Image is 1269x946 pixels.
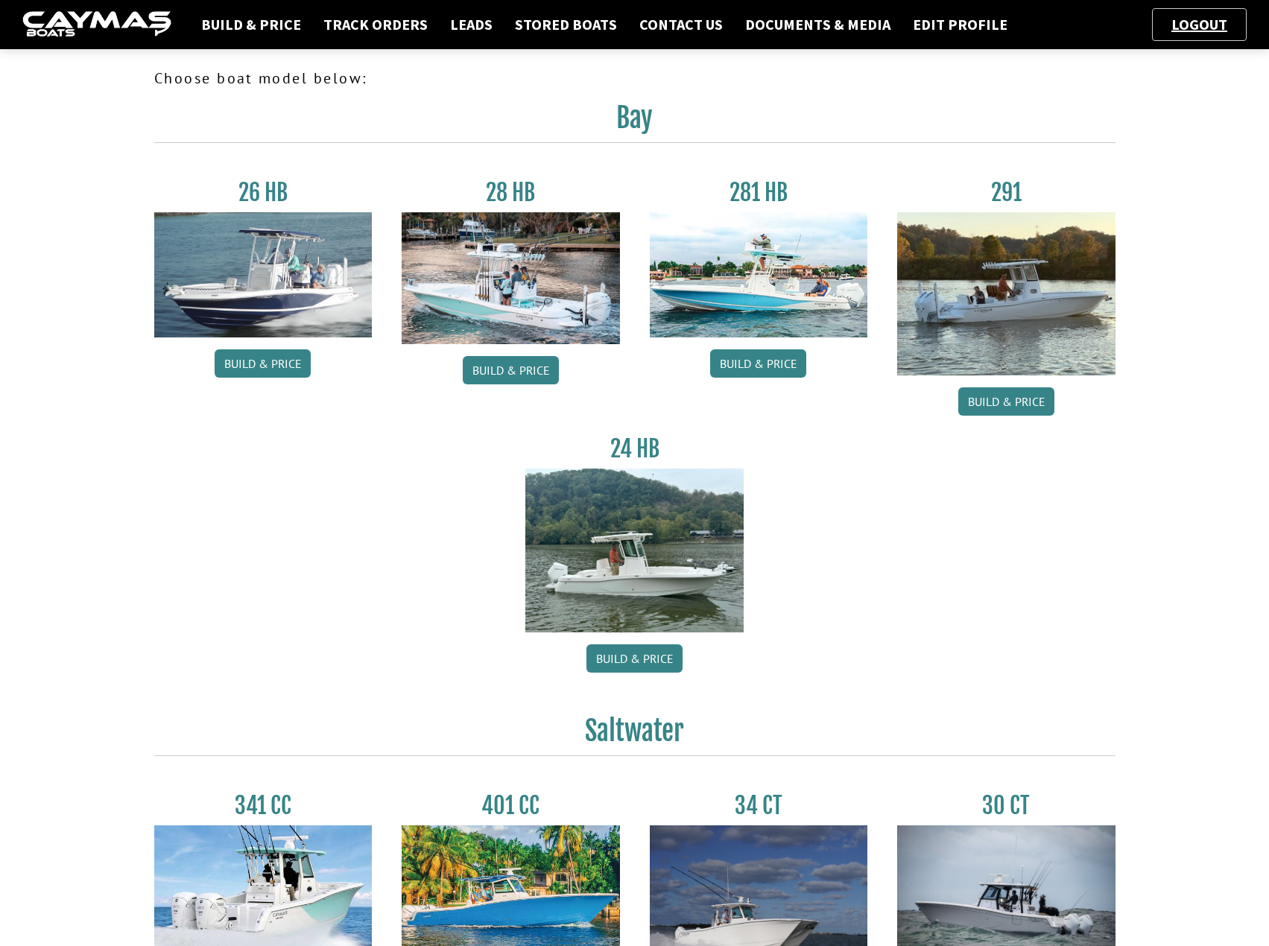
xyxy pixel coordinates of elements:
a: Logout [1164,15,1235,34]
h2: Bay [154,101,1115,143]
h3: 281 HB [650,179,868,206]
a: Build & Price [586,644,683,673]
h2: Saltwater [154,714,1115,756]
h3: 28 HB [402,179,620,206]
a: Documents & Media [738,15,898,34]
h3: 30 CT [897,792,1115,819]
a: Track Orders [316,15,435,34]
img: 24_HB_thumbnail.jpg [525,469,744,632]
a: Leads [443,15,500,34]
h3: 341 CC [154,792,373,819]
h3: 24 HB [525,435,744,463]
h3: 291 [897,179,1115,206]
h3: 34 CT [650,792,868,819]
h3: 401 CC [402,792,620,819]
a: Build & Price [194,15,308,34]
img: 26_new_photo_resized.jpg [154,212,373,337]
a: Build & Price [463,356,559,384]
a: Build & Price [958,387,1054,416]
a: Build & Price [215,349,311,378]
a: Contact Us [632,15,730,34]
p: Choose boat model below: [154,67,1115,89]
a: Edit Profile [905,15,1015,34]
a: Stored Boats [507,15,624,34]
img: 28-hb-twin.jpg [650,212,868,337]
img: 291_Thumbnail.jpg [897,212,1115,375]
img: caymas-dealer-connect-2ed40d3bc7270c1d8d7ffb4b79bf05adc795679939227970def78ec6f6c03838.gif [22,11,171,39]
img: 28_hb_thumbnail_for_caymas_connect.jpg [402,212,620,344]
a: Build & Price [710,349,806,378]
h3: 26 HB [154,179,373,206]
